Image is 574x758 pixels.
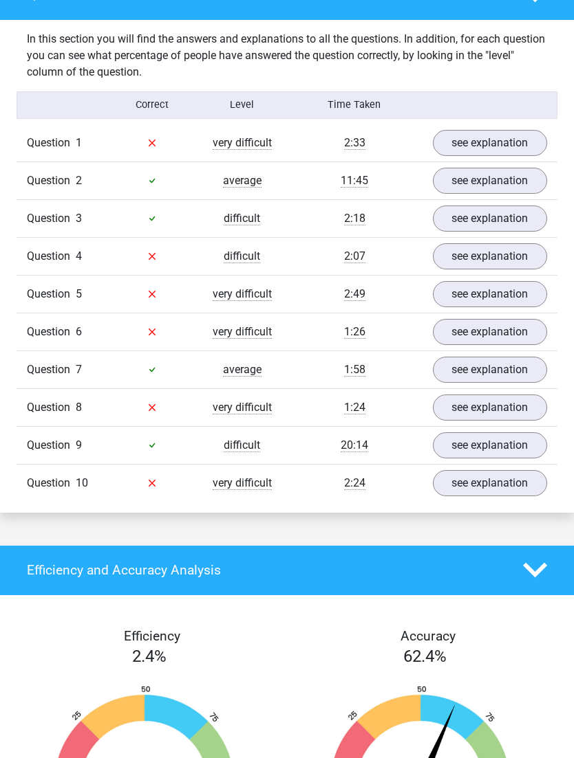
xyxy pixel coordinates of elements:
[213,476,272,490] span: very difficult
[213,287,272,301] span: very difficult
[76,363,82,376] span: 7
[344,287,365,301] span: 2:49
[341,438,368,452] span: 20:14
[76,287,82,300] span: 5
[344,136,365,150] span: 2:33
[76,438,82,452] span: 9
[433,168,548,194] a: see explanation
[223,363,262,377] span: average
[27,361,76,378] span: Question
[213,325,272,339] span: very difficult
[213,136,272,150] span: very difficult
[433,394,548,421] a: see explanation
[433,205,548,232] a: see explanation
[433,130,548,156] a: see explanation
[27,324,76,340] span: Question
[27,628,277,644] h4: Efficiency
[344,401,365,414] span: 1:24
[433,357,548,383] a: see explanation
[403,647,447,666] span: 62.4%
[287,98,422,113] div: Time Taken
[27,210,76,227] span: Question
[76,174,82,187] span: 2
[27,562,502,578] h4: Efficiency and Accuracy Analysis
[433,243,548,269] a: see explanation
[344,363,365,377] span: 1:58
[224,438,260,452] span: difficult
[344,212,365,225] span: 2:18
[344,249,365,263] span: 2:07
[132,647,167,666] span: 2.4%
[433,470,548,496] a: see explanation
[344,325,365,339] span: 1:26
[27,172,76,189] span: Question
[303,628,553,644] h4: Accuracy
[27,437,76,454] span: Question
[27,135,76,151] span: Question
[17,31,557,80] div: In this section you will find the answers and explanations to all the questions. In addition, for...
[224,212,260,225] span: difficult
[76,401,82,414] span: 8
[197,98,287,113] div: Level
[76,136,82,149] span: 1
[224,249,260,263] span: difficult
[433,432,548,458] a: see explanation
[27,248,76,265] span: Question
[76,212,82,225] span: 3
[76,476,88,489] span: 10
[27,399,76,416] span: Question
[433,319,548,345] a: see explanation
[223,174,262,188] span: average
[76,249,82,263] span: 4
[341,174,368,188] span: 11:45
[107,98,198,113] div: Correct
[213,401,272,414] span: very difficult
[433,281,548,307] a: see explanation
[76,325,82,338] span: 6
[27,475,76,491] span: Question
[344,476,365,490] span: 2:24
[27,286,76,302] span: Question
